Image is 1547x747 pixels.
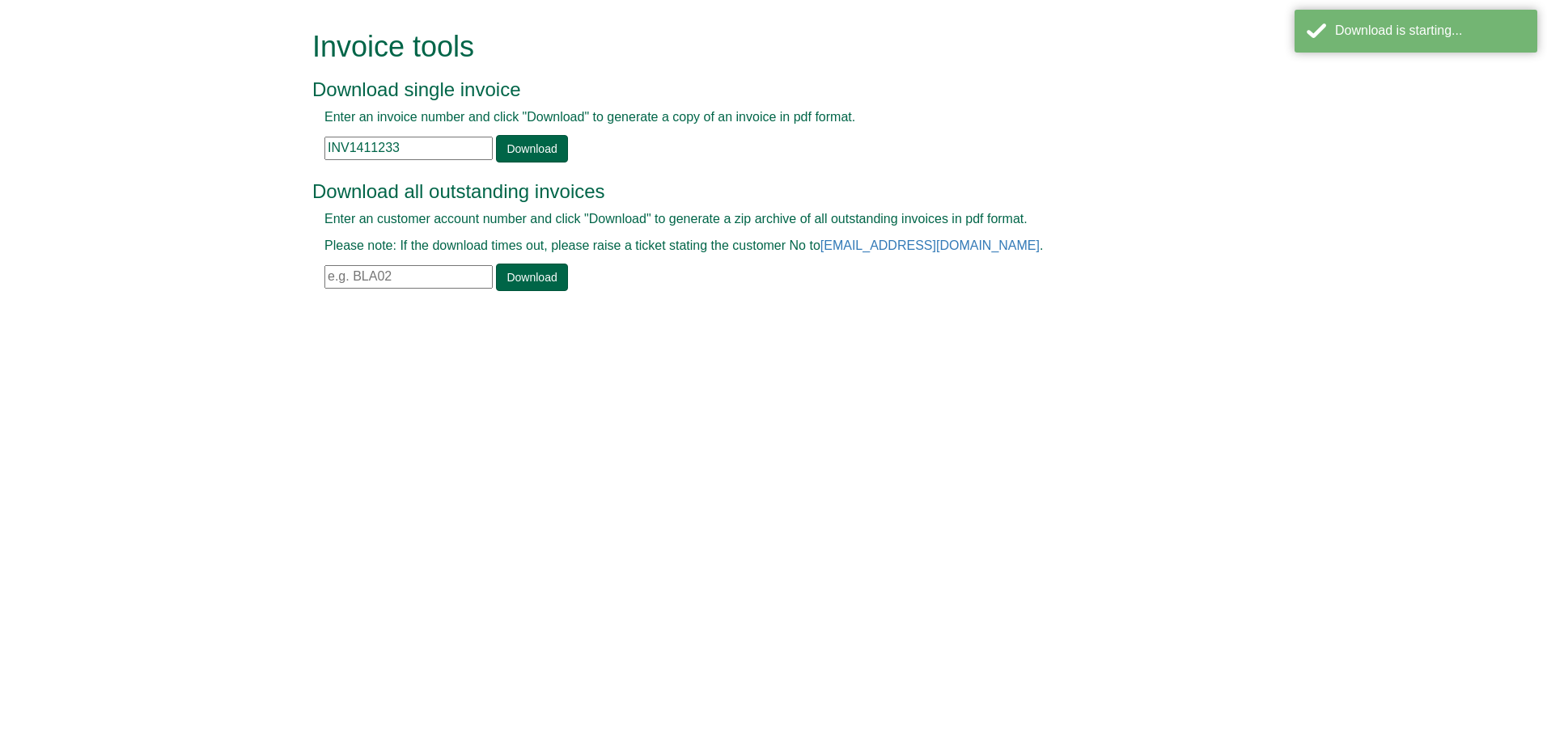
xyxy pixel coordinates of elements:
div: Download is starting... [1335,22,1525,40]
input: e.g. INV1234 [324,137,493,160]
h3: Download all outstanding invoices [312,181,1198,202]
a: Download [496,135,567,162]
input: e.g. BLA02 [324,265,493,289]
h3: Download single invoice [312,79,1198,100]
p: Enter an customer account number and click "Download" to generate a zip archive of all outstandin... [324,210,1186,229]
h1: Invoice tools [312,31,1198,63]
a: [EMAIL_ADDRESS][DOMAIN_NAME] [820,238,1040,252]
p: Please note: If the download times out, please raise a ticket stating the customer No to . [324,237,1186,255]
a: Download [496,264,567,291]
p: Enter an invoice number and click "Download" to generate a copy of an invoice in pdf format. [324,108,1186,127]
